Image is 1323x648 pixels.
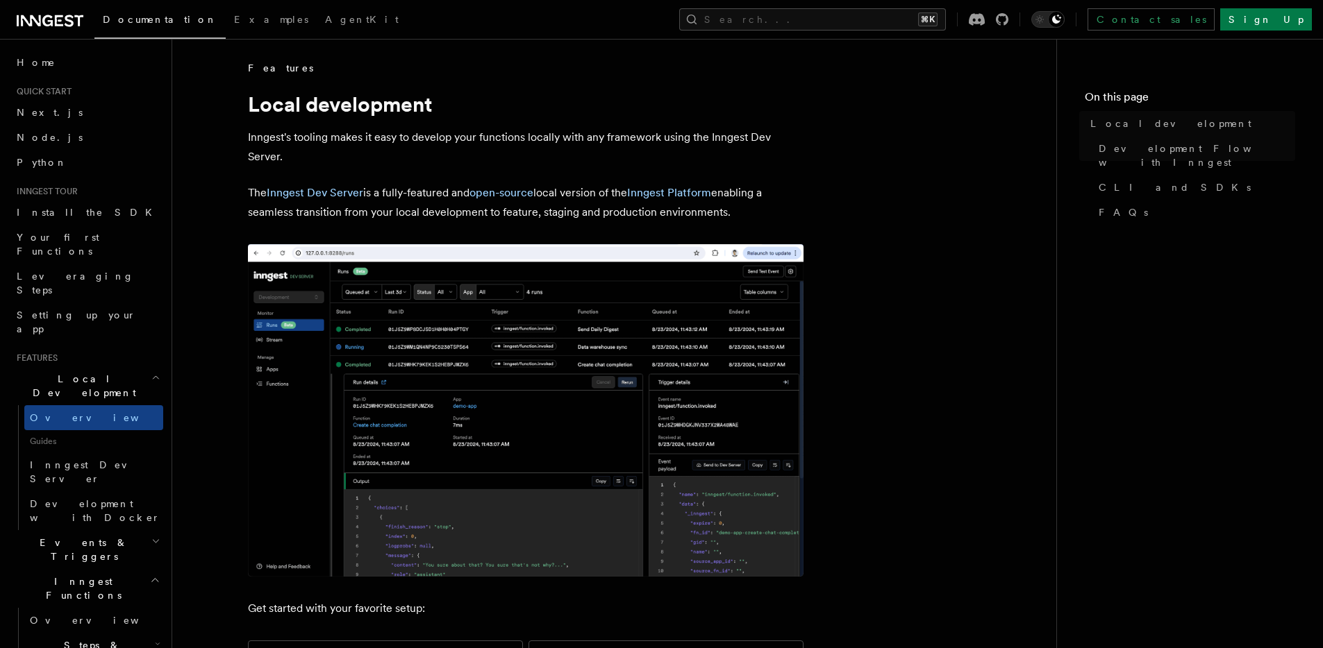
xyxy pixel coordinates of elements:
[469,186,533,199] a: open-source
[11,186,78,197] span: Inngest tour
[11,150,163,175] a: Python
[11,200,163,225] a: Install the SDK
[248,183,804,222] p: The is a fully-featured and local version of the enabling a seamless transition from your local d...
[24,491,163,530] a: Development with Docker
[11,530,163,569] button: Events & Triggers
[11,569,163,608] button: Inngest Functions
[17,157,67,168] span: Python
[11,264,163,302] a: Leveraging Steps
[11,405,163,530] div: Local Development
[11,302,163,341] a: Setting up your app
[24,452,163,491] a: Inngest Dev Server
[1031,11,1065,28] button: Toggle dark mode
[317,4,407,37] a: AgentKit
[1088,8,1215,31] a: Contact sales
[17,107,83,118] span: Next.js
[17,56,56,69] span: Home
[24,608,163,633] a: Overview
[11,100,163,125] a: Next.js
[11,125,163,150] a: Node.js
[30,459,149,484] span: Inngest Dev Server
[17,232,99,257] span: Your first Functions
[234,14,308,25] span: Examples
[1099,180,1251,194] span: CLI and SDKs
[1093,175,1295,200] a: CLI and SDKs
[1085,89,1295,111] h4: On this page
[17,132,83,143] span: Node.js
[11,225,163,264] a: Your first Functions
[11,574,150,602] span: Inngest Functions
[248,61,313,75] span: Features
[226,4,317,37] a: Examples
[17,309,136,334] span: Setting up your app
[11,366,163,405] button: Local Development
[248,599,804,618] p: Get started with your favorite setup:
[103,14,217,25] span: Documentation
[1099,142,1295,169] span: Development Flow with Inngest
[248,128,804,167] p: Inngest's tooling makes it easy to develop your functions locally with any framework using the In...
[918,12,938,26] kbd: ⌘K
[248,244,804,577] img: The Inngest Dev Server on the Functions page
[1090,117,1251,130] span: Local development
[11,50,163,75] a: Home
[17,207,160,218] span: Install the SDK
[11,86,72,97] span: Quick start
[94,4,226,39] a: Documentation
[679,8,946,31] button: Search...⌘K
[11,536,151,563] span: Events & Triggers
[1085,111,1295,136] a: Local development
[24,430,163,452] span: Guides
[30,498,160,523] span: Development with Docker
[30,615,173,626] span: Overview
[11,352,58,364] span: Features
[17,271,134,296] span: Leveraging Steps
[627,186,711,199] a: Inngest Platform
[1093,200,1295,225] a: FAQs
[1093,136,1295,175] a: Development Flow with Inngest
[30,412,173,423] span: Overview
[325,14,399,25] span: AgentKit
[267,186,363,199] a: Inngest Dev Server
[1099,205,1148,219] span: FAQs
[248,92,804,117] h1: Local development
[11,372,151,400] span: Local Development
[24,405,163,430] a: Overview
[1220,8,1312,31] a: Sign Up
